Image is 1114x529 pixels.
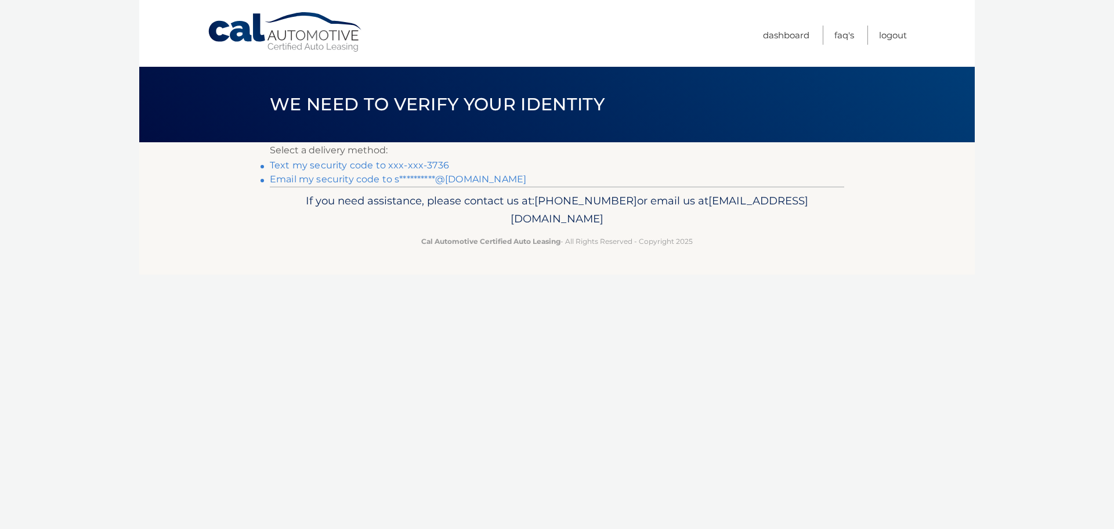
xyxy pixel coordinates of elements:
a: Dashboard [763,26,809,45]
p: Select a delivery method: [270,142,844,159]
a: Logout [879,26,907,45]
span: We need to verify your identity [270,93,605,115]
p: If you need assistance, please contact us at: or email us at [277,192,837,229]
p: - All Rights Reserved - Copyright 2025 [277,235,837,247]
a: Cal Automotive [207,12,364,53]
a: Email my security code to s**********@[DOMAIN_NAME] [270,174,526,185]
a: FAQ's [834,26,854,45]
span: [PHONE_NUMBER] [534,194,637,207]
a: Text my security code to xxx-xxx-3736 [270,160,449,171]
strong: Cal Automotive Certified Auto Leasing [421,237,560,246]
